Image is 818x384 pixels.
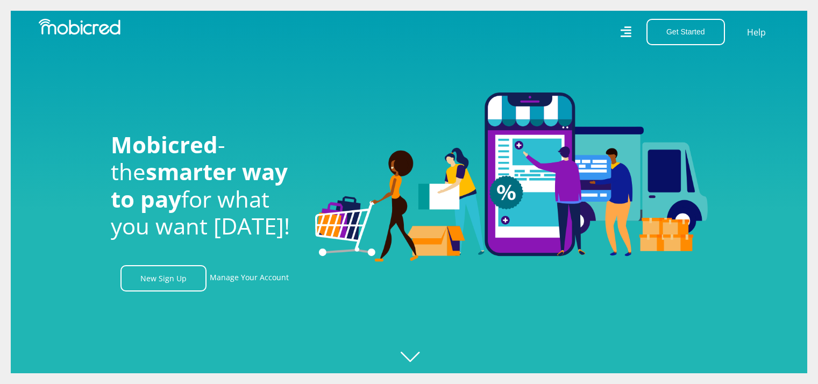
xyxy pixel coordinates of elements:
h1: - the for what you want [DATE]! [111,131,299,240]
img: Welcome to Mobicred [315,93,708,262]
a: Help [746,25,766,39]
button: Get Started [646,19,725,45]
span: Mobicred [111,129,218,160]
a: New Sign Up [120,265,207,291]
a: Manage Your Account [210,265,289,291]
span: smarter way to pay [111,156,288,214]
img: Mobicred [39,19,120,35]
